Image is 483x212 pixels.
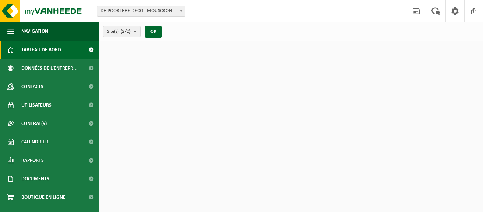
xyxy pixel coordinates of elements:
[103,26,141,37] button: Site(s)(2/2)
[107,26,131,37] span: Site(s)
[97,6,185,17] span: DE POORTERE DÉCO - MOUSCRON
[21,41,61,59] span: Tableau de bord
[145,26,162,38] button: OK
[21,59,78,77] span: Données de l'entrepr...
[21,188,65,206] span: Boutique en ligne
[97,6,185,16] span: DE POORTERE DÉCO - MOUSCRON
[21,170,49,188] span: Documents
[21,96,52,114] span: Utilisateurs
[21,77,43,96] span: Contacts
[21,133,48,151] span: Calendrier
[21,22,48,41] span: Navigation
[121,29,131,34] count: (2/2)
[21,114,47,133] span: Contrat(s)
[21,151,44,170] span: Rapports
